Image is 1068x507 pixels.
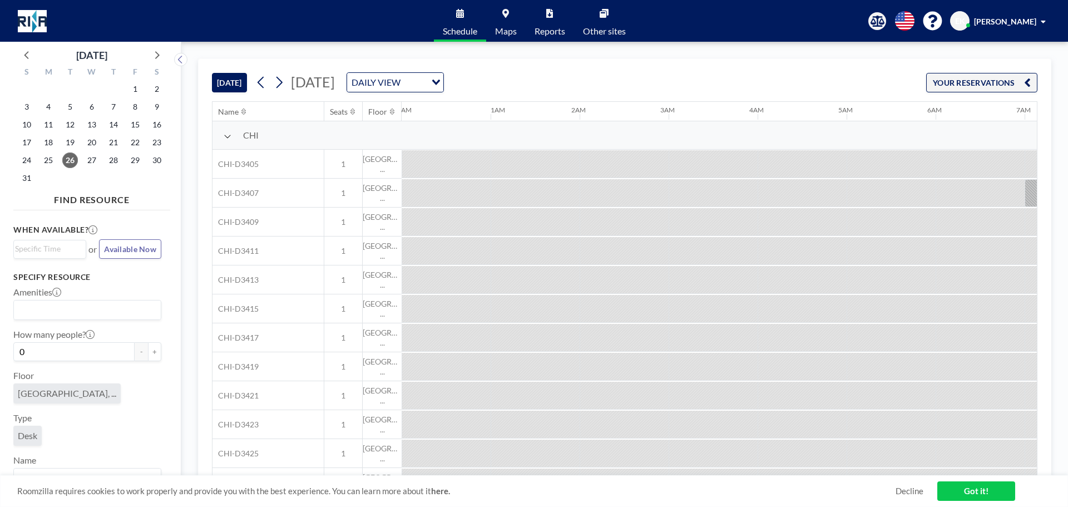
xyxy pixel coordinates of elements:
[14,301,161,319] div: Search for option
[212,217,259,227] span: CHI-D3409
[896,486,923,496] a: Decline
[19,135,34,150] span: Sunday, August 17, 2025
[41,117,56,132] span: Monday, August 11, 2025
[212,304,259,314] span: CHI-D3415
[212,420,259,430] span: CHI-D3423
[330,107,348,117] div: Seats
[149,99,165,115] span: Saturday, August 9, 2025
[13,287,61,298] label: Amenities
[363,154,402,174] span: [GEOGRAPHIC_DATA], ...
[443,27,477,36] span: Schedule
[149,81,165,97] span: Saturday, August 2, 2025
[62,152,78,168] span: Tuesday, August 26, 2025
[363,444,402,463] span: [GEOGRAPHIC_DATA], ...
[660,106,675,114] div: 3AM
[84,152,100,168] span: Wednesday, August 27, 2025
[212,449,259,459] span: CHI-D3425
[212,391,259,401] span: CHI-D3421
[135,342,148,361] button: -
[104,244,156,254] span: Available Now
[291,73,335,90] span: [DATE]
[1016,106,1031,114] div: 7AM
[127,81,143,97] span: Friday, August 1, 2025
[974,17,1036,26] span: [PERSON_NAME]
[88,244,97,255] span: or
[13,412,32,424] label: Type
[13,272,161,282] h3: Specify resource
[148,342,161,361] button: +
[19,152,34,168] span: Sunday, August 24, 2025
[76,47,107,63] div: [DATE]
[127,99,143,115] span: Friday, August 8, 2025
[324,275,362,285] span: 1
[363,328,402,347] span: [GEOGRAPHIC_DATA], ...
[955,16,965,26] span: EK
[15,471,155,485] input: Search for option
[16,66,38,80] div: S
[127,152,143,168] span: Friday, August 29, 2025
[13,455,36,466] label: Name
[363,386,402,405] span: [GEOGRAPHIC_DATA], ...
[218,107,239,117] div: Name
[41,135,56,150] span: Monday, August 18, 2025
[84,99,100,115] span: Wednesday, August 6, 2025
[149,135,165,150] span: Saturday, August 23, 2025
[324,449,362,459] span: 1
[62,135,78,150] span: Tuesday, August 19, 2025
[393,106,412,114] div: 12AM
[927,106,942,114] div: 6AM
[60,66,81,80] div: T
[324,362,362,372] span: 1
[363,415,402,434] span: [GEOGRAPHIC_DATA], ...
[19,117,34,132] span: Sunday, August 10, 2025
[18,10,47,32] img: organization-logo
[106,135,121,150] span: Thursday, August 21, 2025
[84,135,100,150] span: Wednesday, August 20, 2025
[149,152,165,168] span: Saturday, August 30, 2025
[127,135,143,150] span: Friday, August 22, 2025
[106,117,121,132] span: Thursday, August 14, 2025
[99,239,161,259] button: Available Now
[19,99,34,115] span: Sunday, August 3, 2025
[14,469,161,488] div: Search for option
[363,212,402,232] span: [GEOGRAPHIC_DATA], ...
[324,246,362,256] span: 1
[106,152,121,168] span: Thursday, August 28, 2025
[571,106,586,114] div: 2AM
[13,370,34,381] label: Floor
[324,188,362,198] span: 1
[38,66,60,80] div: M
[84,117,100,132] span: Wednesday, August 13, 2025
[13,329,95,340] label: How many people?
[127,117,143,132] span: Friday, August 15, 2025
[212,362,259,372] span: CHI-D3419
[212,73,247,92] button: [DATE]
[404,75,425,90] input: Search for option
[18,388,116,399] span: [GEOGRAPHIC_DATA], ...
[212,333,259,343] span: CHI-D3417
[324,304,362,314] span: 1
[347,73,443,92] div: Search for option
[324,217,362,227] span: 1
[363,299,402,318] span: [GEOGRAPHIC_DATA], ...
[491,106,505,114] div: 1AM
[431,486,450,496] a: here.
[324,159,362,169] span: 1
[368,107,387,117] div: Floor
[324,420,362,430] span: 1
[18,430,37,441] span: Desk
[62,117,78,132] span: Tuesday, August 12, 2025
[583,27,626,36] span: Other sites
[243,130,259,141] span: CHI
[81,66,103,80] div: W
[14,240,86,257] div: Search for option
[102,66,124,80] div: T
[17,486,896,496] span: Roomzilla requires cookies to work properly and provide you with the best experience. You can lea...
[363,270,402,289] span: [GEOGRAPHIC_DATA], ...
[324,391,362,401] span: 1
[41,152,56,168] span: Monday, August 25, 2025
[41,99,56,115] span: Monday, August 4, 2025
[146,66,167,80] div: S
[349,75,403,90] span: DAILY VIEW
[838,106,853,114] div: 5AM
